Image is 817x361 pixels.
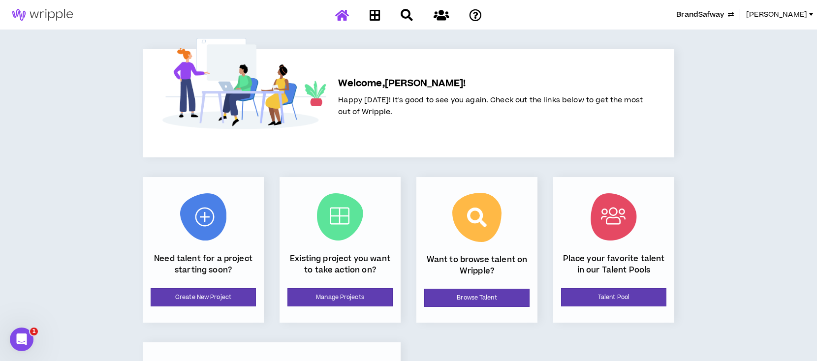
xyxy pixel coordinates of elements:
p: Existing project you want to take action on? [287,253,393,275]
p: Need talent for a project starting soon? [151,253,256,275]
a: Create New Project [151,288,256,306]
a: Talent Pool [561,288,666,306]
img: New Project [180,193,226,241]
span: [PERSON_NAME] [746,9,807,20]
img: Talent Pool [591,193,637,241]
p: Place your favorite talent in our Talent Pools [561,253,666,275]
span: BrandSafway [676,9,724,20]
a: Browse Talent [424,289,530,307]
img: Current Projects [317,193,363,241]
h5: Welcome, [PERSON_NAME] ! [338,77,643,90]
button: BrandSafway [676,9,734,20]
span: Happy [DATE]! It's good to see you again. Check out the links below to get the most out of Wripple. [338,95,643,117]
span: 1 [30,328,38,335]
p: Want to browse talent on Wripple? [424,254,530,276]
a: Manage Projects [287,288,393,306]
iframe: Intercom live chat [10,328,33,351]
